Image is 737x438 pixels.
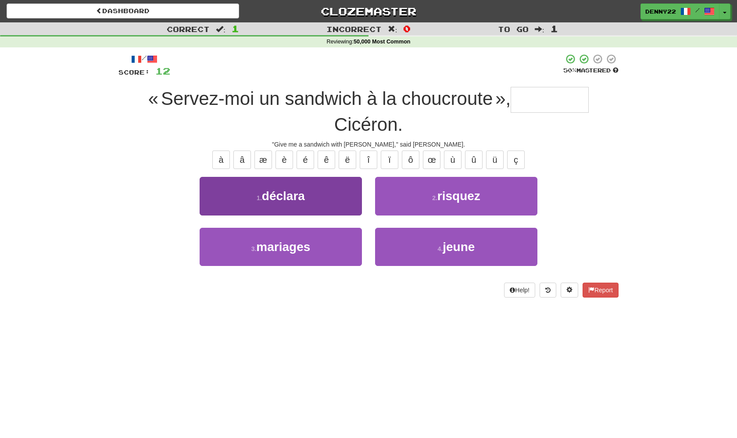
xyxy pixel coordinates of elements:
[212,151,230,169] button: à
[118,68,150,76] span: Score:
[118,54,170,65] div: /
[551,23,558,34] span: 1
[381,151,398,169] button: ï
[232,23,239,34] span: 1
[535,25,544,33] span: :
[155,65,170,76] span: 12
[695,7,700,13] span: /
[251,245,257,252] small: 3 .
[297,151,314,169] button: é
[645,7,676,15] span: Denny22
[148,88,511,109] span: « Servez-moi un sandwich à la choucroute »,
[339,151,356,169] button: ë
[507,151,525,169] button: ç
[640,4,719,19] a: Denny22 /
[252,4,485,19] a: Clozemaster
[438,245,443,252] small: 4 .
[563,67,576,74] span: 50 %
[402,151,419,169] button: ô
[498,25,529,33] span: To go
[486,151,504,169] button: ü
[254,151,272,169] button: æ
[465,151,483,169] button: û
[200,228,362,266] button: 3.mariages
[432,194,437,201] small: 2 .
[540,283,556,298] button: Round history (alt+y)
[437,189,480,203] span: risquez
[233,151,251,169] button: â
[262,189,305,203] span: déclara
[326,25,382,33] span: Incorrect
[216,25,225,33] span: :
[403,23,411,34] span: 0
[388,25,397,33] span: :
[375,228,537,266] button: 4.jeune
[318,151,335,169] button: ê
[443,240,475,254] span: jeune
[334,114,403,135] span: Cicéron.
[256,240,310,254] span: mariages
[563,67,619,75] div: Mastered
[167,25,210,33] span: Correct
[583,283,619,298] button: Report
[200,177,362,215] button: 1.déclara
[504,283,535,298] button: Help!
[275,151,293,169] button: è
[7,4,239,18] a: Dashboard
[375,177,537,215] button: 2.risquez
[118,140,619,149] div: "Give me a sandwich with [PERSON_NAME]," said [PERSON_NAME].
[444,151,462,169] button: ù
[257,194,262,201] small: 1 .
[423,151,440,169] button: œ
[354,39,410,45] strong: 50,000 Most Common
[360,151,377,169] button: î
